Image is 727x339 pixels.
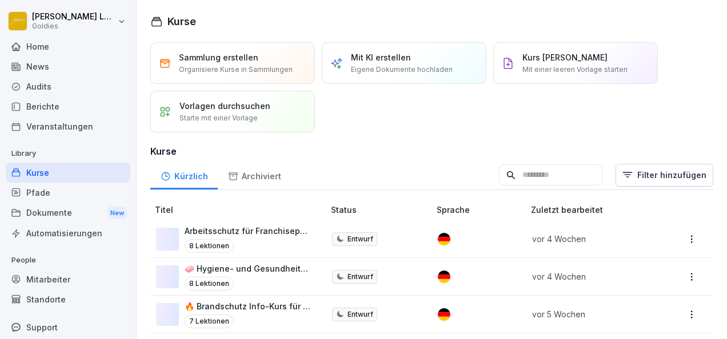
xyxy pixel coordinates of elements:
p: Kurs [PERSON_NAME] [522,51,608,63]
p: 8 Lektionen [185,277,234,290]
a: Mitarbeiter [6,269,130,289]
p: Library [6,144,130,163]
p: Status [331,204,432,216]
a: Pfade [6,183,130,203]
p: Zuletzt bearbeitet [531,204,666,216]
a: Automatisierungen [6,223,130,243]
img: de.svg [438,233,450,245]
a: Standorte [6,289,130,309]
a: News [6,56,130,76]
p: Goldies [32,22,115,30]
a: DokumenteNew [6,203,130,224]
p: Entwurf [347,309,373,320]
p: vor 5 Wochen [532,308,653,320]
img: de.svg [438,308,450,321]
h3: Kurse [150,144,713,158]
p: [PERSON_NAME] Loska [32,12,115,22]
h1: Kurse [167,14,196,29]
p: Organisiere Kurse in Sammlungen [179,64,293,75]
p: People [6,251,130,269]
p: vor 4 Wochen [532,233,653,245]
img: de.svg [438,271,450,283]
p: Entwurf [347,234,373,244]
p: Arbeitsschutz für Franchisepartner:innen [185,225,313,237]
button: Filter hinzufügen [616,164,713,187]
div: Support [6,317,130,337]
p: vor 4 Wochen [532,271,653,282]
a: Veranstaltungen [6,116,130,136]
p: Sprache [437,204,526,216]
p: 🔥 Brandschutz Info-Kurs für Franchisepartner:innen [185,300,313,312]
p: 8 Lektionen [185,239,234,253]
p: 7 Lektionen [185,314,234,328]
p: Entwurf [347,272,373,282]
p: 🧼 Hygiene- und Gesundheitsstandards Info-Kurs für Franchisepartner:innen [185,263,313,275]
p: Vorlagen durchsuchen [179,100,270,112]
a: Kürzlich [150,160,218,189]
a: Kurse [6,163,130,183]
a: Home [6,37,130,56]
a: Archiviert [218,160,291,189]
p: Eigene Dokumente hochladen [351,64,453,75]
p: Starte mit einer Vorlage [179,113,258,123]
div: New [107,207,127,220]
a: Berichte [6,96,130,116]
p: Mit KI erstellen [351,51,411,63]
p: Sammlung erstellen [179,51,258,63]
div: Dokumente [6,203,130,224]
p: Titel [155,204,326,216]
a: Audits [6,76,130,96]
p: Mit einer leeren Vorlage starten [522,64,628,75]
